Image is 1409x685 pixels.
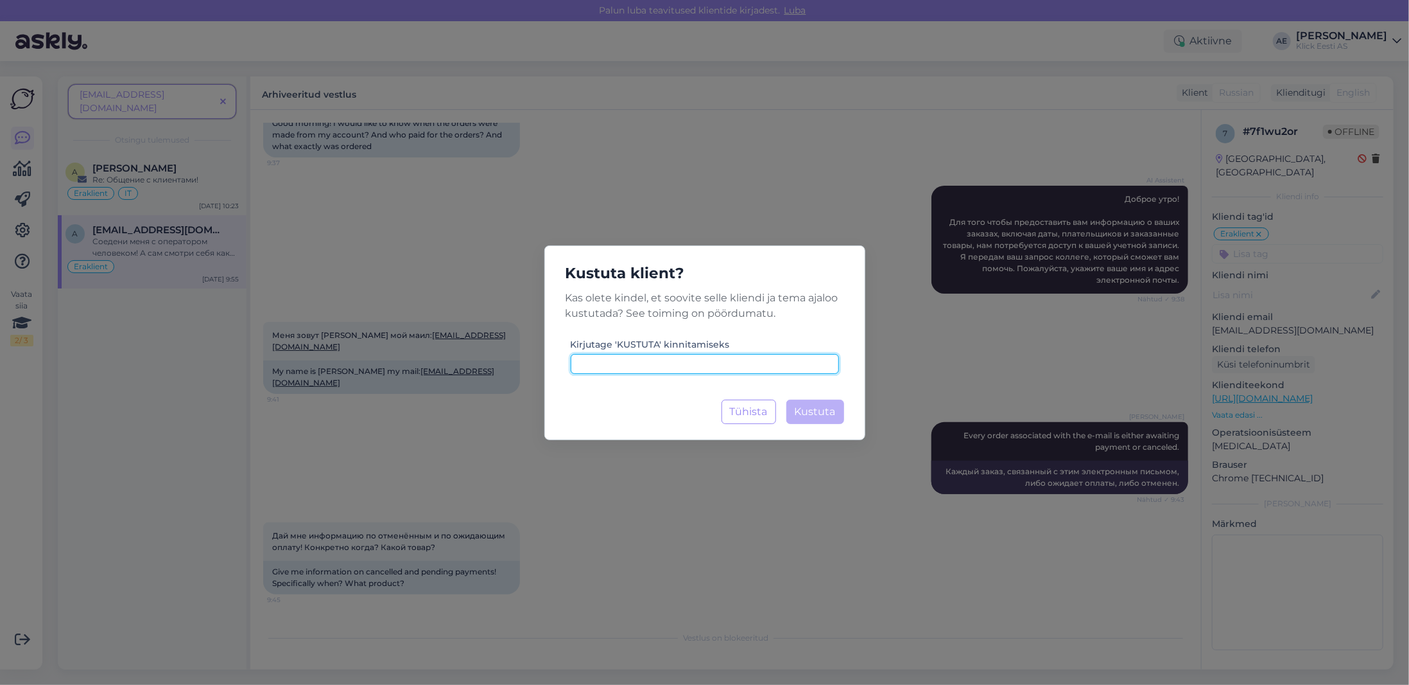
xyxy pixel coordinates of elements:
[555,262,854,285] h5: Kustuta klient?
[786,400,844,424] button: Kustuta
[571,338,730,351] label: Kirjutage 'KUSTUTA' kinnitamiseks
[555,290,854,321] p: Kas olete kindel, et soovite selle kliendi ja tema ajaloo kustutada? See toiming on pöördumatu.
[795,405,836,418] span: Kustuta
[722,400,776,424] button: Tühista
